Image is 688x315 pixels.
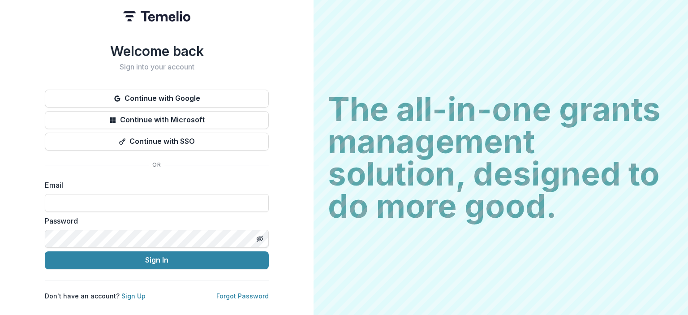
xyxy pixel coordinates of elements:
[45,90,269,108] button: Continue with Google
[45,291,146,301] p: Don't have an account?
[216,292,269,300] a: Forgot Password
[45,216,263,226] label: Password
[123,11,190,22] img: Temelio
[45,251,269,269] button: Sign In
[45,63,269,71] h2: Sign into your account
[253,232,267,246] button: Toggle password visibility
[45,180,263,190] label: Email
[45,43,269,59] h1: Welcome back
[45,133,269,151] button: Continue with SSO
[45,111,269,129] button: Continue with Microsoft
[121,292,146,300] a: Sign Up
